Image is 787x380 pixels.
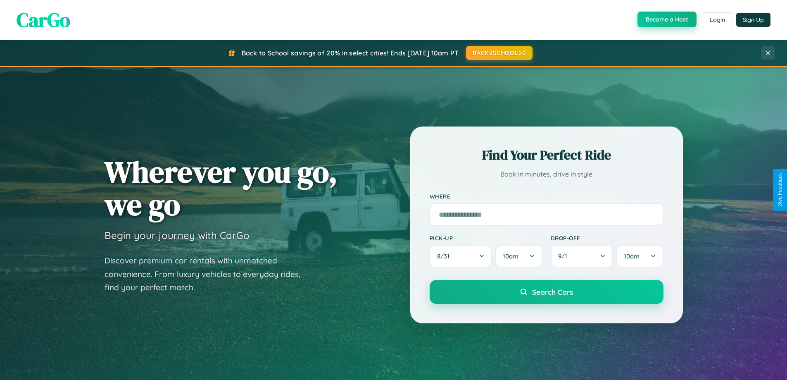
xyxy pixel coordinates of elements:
h1: Wherever you go, we go [105,155,338,221]
button: 8/31 [430,245,492,268]
h3: Begin your journey with CarGo [105,229,250,241]
label: Drop-off [551,234,663,241]
p: Book in minutes, drive in style [430,168,663,180]
span: CarGo [17,6,70,33]
span: 10am [503,252,518,260]
button: Login [703,12,732,27]
span: Search Cars [532,287,573,296]
button: 9/1 [551,245,613,268]
label: Pick-up [430,234,542,241]
div: Give Feedback [777,173,783,207]
button: Become a Host [637,12,697,27]
button: Search Cars [430,280,663,304]
p: Discover premium car rentals with unmatched convenience. From luxury vehicles to everyday rides, ... [105,254,311,294]
span: 10am [624,252,640,260]
label: Where [430,193,663,200]
span: Back to School savings of 20% in select cities! Ends [DATE] 10am PT. [242,49,460,57]
button: Sign Up [736,13,770,27]
span: 8 / 31 [437,252,454,260]
button: BACK2SCHOOL20 [466,46,533,60]
button: 10am [495,245,542,268]
h2: Find Your Perfect Ride [430,146,663,164]
span: 9 / 1 [558,252,571,260]
button: 10am [616,245,663,268]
